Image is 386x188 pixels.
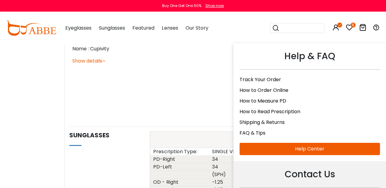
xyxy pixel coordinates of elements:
span: Sunglasses [99,24,125,31]
span: Our Story [185,24,208,31]
a: How to Read Prescription [240,108,300,115]
a: Help Center [240,143,380,155]
div: 34 [209,163,386,171]
a: Shipping & Returns [240,119,285,126]
a: Shop now [202,3,224,8]
a: FAQ & Tips [240,129,265,136]
a: Track Your Order [240,76,281,83]
p: Name : Cupivity [72,45,225,52]
a: How to Order Online [240,87,288,94]
div: -1.25 [209,179,248,186]
div: (SPH) [209,171,248,178]
a: How to Measure PD [240,97,286,104]
span: Featured [132,24,154,31]
div: OD - Right [150,179,209,186]
div: SINGLE VISION [209,148,386,155]
img: abbeglasses.com [6,20,56,36]
div: PD-Left [150,163,209,171]
a: 6 [346,25,353,32]
div: PD-Right [150,156,209,163]
div: Help & FAQ [240,49,380,70]
span: Lenses [162,24,178,31]
div: Shop now [205,3,224,9]
div: Contact Us [240,167,380,188]
a: Show details [72,57,105,64]
div: Buy One Get One 50% [162,3,201,9]
h5: Sunglasses [69,132,144,139]
h5: Cupivity [155,135,384,142]
div: 34 [209,156,386,163]
span: Eyeglasses [65,24,92,31]
div: Prescription Type: [150,148,209,155]
i: 6 [351,23,355,27]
